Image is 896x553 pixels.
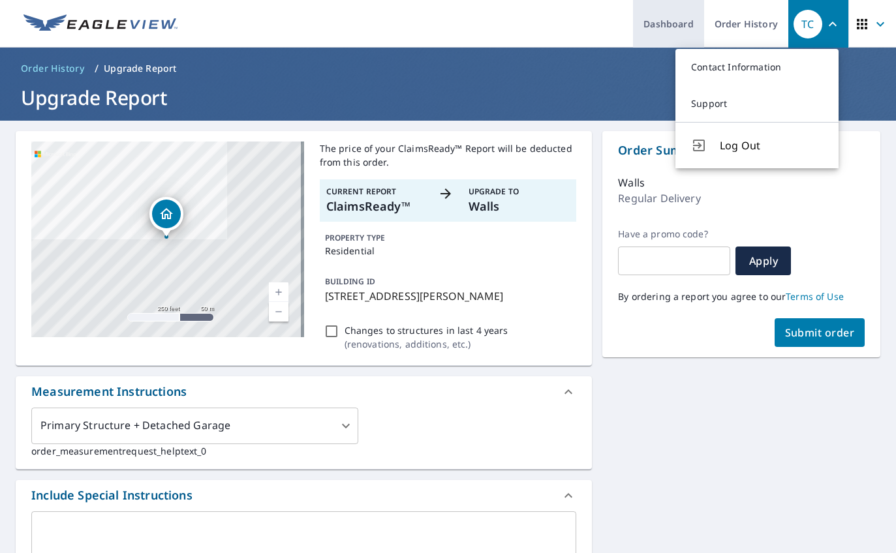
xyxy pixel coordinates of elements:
li: / [95,61,99,76]
p: Changes to structures in last 4 years [345,323,508,337]
p: Current Report [326,186,428,198]
a: Terms of Use [786,290,844,303]
p: Upgrade To [469,186,570,198]
nav: breadcrumb [16,58,880,79]
a: Contact Information [675,49,839,85]
span: Submit order [785,325,855,340]
div: Include Special Instructions [16,480,592,511]
p: [STREET_ADDRESS][PERSON_NAME] [325,288,572,304]
button: Apply [735,247,791,275]
span: Log Out [720,138,823,153]
p: Regular Delivery [618,190,700,206]
a: Order History [16,58,89,79]
a: Support [675,85,839,122]
span: Order History [21,62,84,75]
p: Residential [325,244,572,258]
div: Measurement Instructions [31,383,187,400]
div: Measurement Instructions [16,376,592,408]
div: Primary Structure + Detached Garage [31,408,358,444]
a: Current Level 17, Zoom In [269,282,288,302]
p: ( renovations, additions, etc. ) [345,337,508,351]
p: Walls [469,198,570,215]
div: TC [794,10,822,38]
img: EV Logo [23,14,178,34]
p: PROPERTY TYPE [325,232,572,244]
button: Log Out [675,122,839,168]
a: Current Level 17, Zoom Out [269,302,288,321]
p: The price of your ClaimsReady™ Report will be deducted from this order. [320,142,577,169]
span: Apply [746,254,780,268]
p: Order Summary [618,142,865,159]
p: Walls [618,175,645,190]
p: By ordering a report you agree to our [618,291,865,303]
button: Submit order [775,318,865,347]
h1: Upgrade Report [16,84,880,111]
p: ClaimsReady™ [326,198,428,215]
label: Have a promo code? [618,228,730,240]
div: Include Special Instructions [31,486,193,504]
p: order_measurementrequest_helptext_0 [31,444,576,458]
p: Upgrade Report [104,62,176,75]
div: Dropped pin, building 1, Residential property, 1048 W Johnathan Way Mustang, OK 73064 [149,197,183,237]
p: BUILDING ID [325,276,375,287]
